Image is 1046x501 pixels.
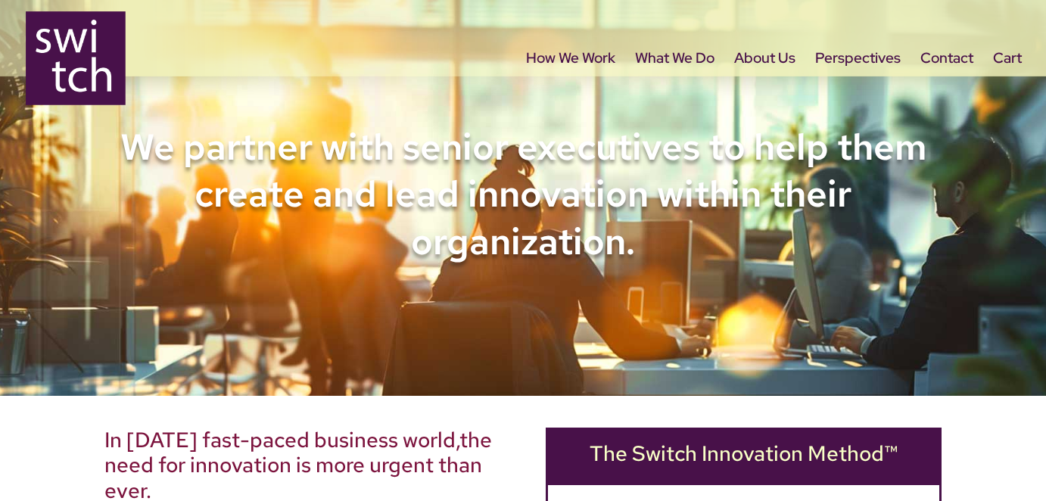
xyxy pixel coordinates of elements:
a: Cart [993,53,1022,117]
span: In [DATE] fast-paced business world, [104,425,459,454]
a: What We Do [635,53,714,117]
a: About Us [734,53,795,117]
a: Contact [920,53,973,117]
a: How We Work [526,53,615,117]
a: Perspectives [815,53,901,117]
h1: We partner with senior executives to help them create and lead innovation within their organization. [104,123,942,272]
h2: The Switch Innovation Method™ [559,441,928,475]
